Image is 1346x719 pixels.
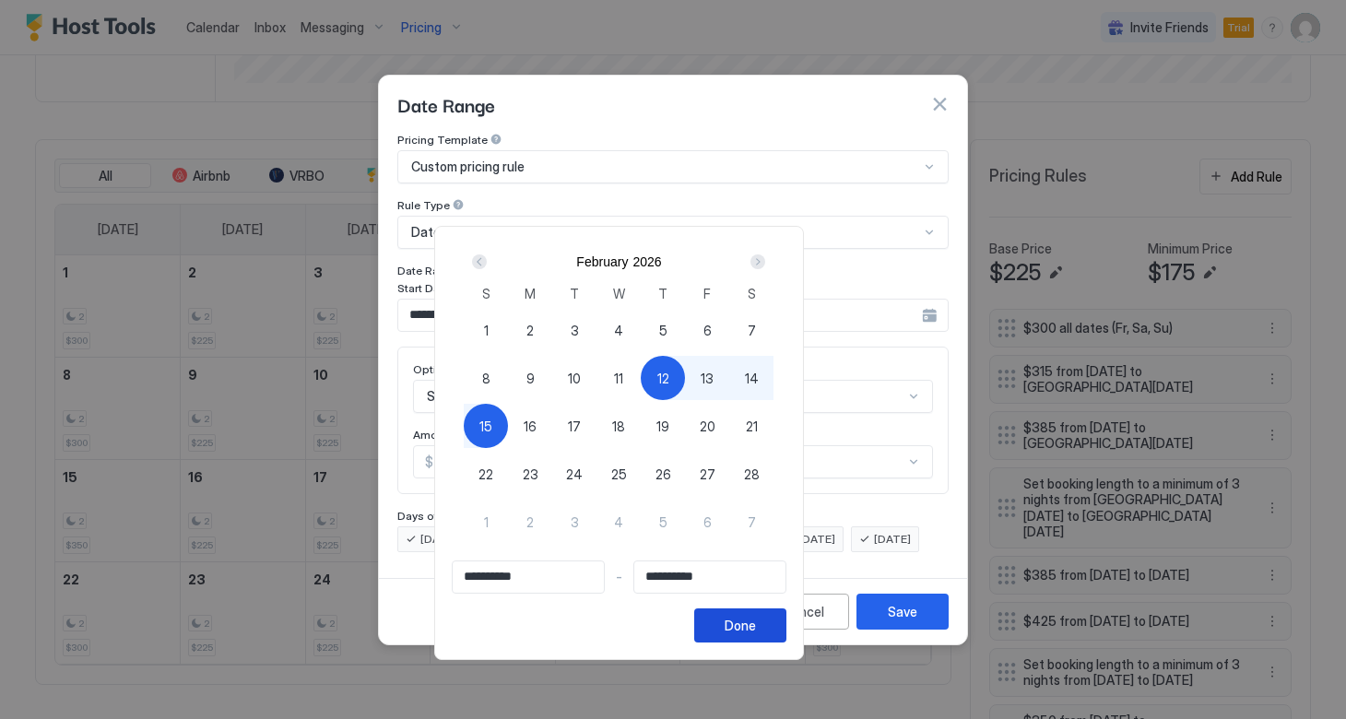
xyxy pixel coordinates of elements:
button: February [576,254,628,269]
button: Done [694,608,786,642]
span: T [570,284,579,303]
div: Done [725,616,756,635]
button: 4 [596,308,641,352]
span: 14 [745,369,759,388]
button: 9 [508,356,552,400]
span: 26 [655,465,671,484]
button: 28 [729,452,773,496]
button: Next [744,251,769,273]
button: 5 [641,500,685,544]
span: 4 [614,513,623,532]
span: W [613,284,625,303]
span: 27 [700,465,715,484]
span: 5 [659,513,667,532]
button: 10 [552,356,596,400]
button: 21 [729,404,773,448]
span: 7 [748,321,756,340]
span: T [658,284,667,303]
button: 16 [508,404,552,448]
button: 1 [464,308,508,352]
span: F [703,284,711,303]
span: S [748,284,756,303]
span: 24 [566,465,583,484]
button: 22 [464,452,508,496]
button: 11 [596,356,641,400]
span: 11 [614,369,623,388]
button: 3 [552,308,596,352]
span: 7 [748,513,756,532]
span: 25 [611,465,627,484]
span: 6 [703,513,712,532]
span: 3 [571,513,579,532]
button: 15 [464,404,508,448]
button: 19 [641,404,685,448]
span: 19 [656,417,669,436]
span: 2 [526,321,534,340]
input: Input Field [634,561,785,593]
button: 12 [641,356,685,400]
button: 3 [552,500,596,544]
span: 6 [703,321,712,340]
button: 2026 [632,254,661,269]
span: 20 [700,417,715,436]
button: 8 [464,356,508,400]
button: 18 [596,404,641,448]
span: 5 [659,321,667,340]
span: 28 [744,465,760,484]
span: 15 [479,417,492,436]
span: 23 [523,465,538,484]
button: 27 [685,452,729,496]
span: M [525,284,536,303]
span: 1 [484,513,489,532]
span: 1 [484,321,489,340]
span: 12 [657,369,669,388]
button: 23 [508,452,552,496]
span: 4 [614,321,623,340]
button: 2 [508,500,552,544]
span: 21 [746,417,758,436]
button: 14 [729,356,773,400]
button: 6 [685,500,729,544]
button: Prev [468,251,493,273]
button: 20 [685,404,729,448]
button: 5 [641,308,685,352]
button: 1 [464,500,508,544]
button: 24 [552,452,596,496]
span: 3 [571,321,579,340]
span: 17 [568,417,581,436]
span: 22 [478,465,493,484]
input: Input Field [453,561,604,593]
button: 7 [729,500,773,544]
span: 18 [612,417,625,436]
span: 8 [482,369,490,388]
button: 7 [729,308,773,352]
button: 25 [596,452,641,496]
span: 13 [701,369,714,388]
button: 17 [552,404,596,448]
button: 26 [641,452,685,496]
span: 10 [568,369,581,388]
button: 2 [508,308,552,352]
span: 2 [526,513,534,532]
span: 9 [526,369,535,388]
iframe: Intercom live chat [18,656,63,701]
span: - [616,569,622,585]
button: 6 [685,308,729,352]
span: S [482,284,490,303]
span: 16 [524,417,537,436]
button: 4 [596,500,641,544]
button: 13 [685,356,729,400]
